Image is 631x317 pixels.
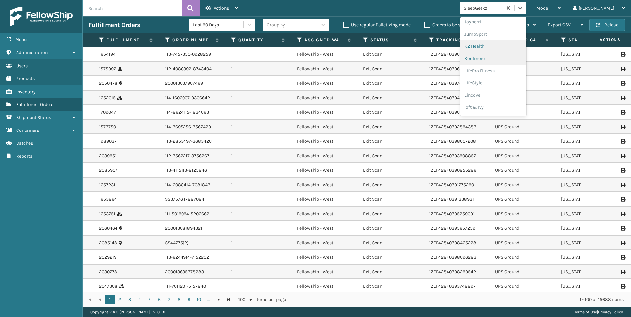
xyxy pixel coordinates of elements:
td: Fellowship - West [291,76,357,91]
div: K2 Health [460,40,526,52]
span: Fulfillment Orders [16,102,53,107]
i: Print Label [621,154,625,158]
a: 5 [145,295,154,304]
i: Print Label [621,52,625,57]
td: [US_STATE] [555,62,621,76]
td: 114-3695256-3567429 [159,120,225,134]
a: 2085148 [99,240,117,246]
td: Exit Scan [357,105,423,120]
td: 1 [225,192,291,207]
div: [PERSON_NAME] [460,113,526,126]
span: Actions [579,34,625,45]
a: 1ZEF42840398696283 [429,254,476,260]
a: 1ZEF42840396696036 [429,51,476,57]
td: Exit Scan [357,178,423,192]
td: 113-6244914-7152202 [159,250,225,265]
label: Status [370,37,410,43]
a: 1ZEF42840396876976 [429,109,475,115]
td: UPS Ground [489,207,555,221]
a: 1ZEF42840394459466 [429,95,476,101]
td: Fellowship - West [291,192,357,207]
td: Exit Scan [357,134,423,149]
td: Fellowship - West [291,120,357,134]
a: 1ZEF42840391338931 [429,196,474,202]
td: 200013637967469 [159,76,225,91]
a: 1575997 [99,66,116,72]
td: [US_STATE] [555,207,621,221]
td: UPS Ground [489,178,555,192]
i: Print Label [621,168,625,173]
td: Exit Scan [357,163,423,178]
td: Exit Scan [357,91,423,105]
td: Exit Scan [357,149,423,163]
td: Fellowship - West [291,62,357,76]
i: Print Label [621,67,625,71]
i: Print Label [621,270,625,274]
a: Privacy Policy [598,310,623,314]
td: 114-6088414-7081843 [159,178,225,192]
td: [US_STATE] [555,279,621,294]
label: Order Number [172,37,212,43]
td: Fellowship - West [291,149,357,163]
i: Print Label [621,241,625,245]
td: Fellowship - West [291,134,357,149]
a: 1 [105,295,115,304]
td: 1 [225,76,291,91]
td: Exit Scan [357,207,423,221]
a: 2039951 [99,153,116,159]
td: 1 [225,221,291,236]
td: [US_STATE] [555,250,621,265]
td: [US_STATE] [555,149,621,163]
div: JumpSport [460,28,526,40]
label: Use regular Palletizing mode [343,22,411,28]
td: 114-8624115-1834663 [159,105,225,120]
a: 1654194 [99,51,116,58]
td: 1 [225,279,291,294]
h3: Fulfillment Orders [88,21,140,29]
td: 1 [225,134,291,149]
a: 1ZEF42840398465228 [429,240,476,245]
span: Mode [536,5,548,11]
a: 2 [115,295,125,304]
a: 2060464 [99,225,117,232]
a: 4 [135,295,145,304]
td: UPS Ground [489,163,555,178]
span: Products [16,76,35,81]
a: 1ZEF42840397608834 [429,80,476,86]
a: 1ZEF42840393748897 [429,283,476,289]
label: Assigned Warehouse [304,37,344,43]
td: 113-4115113-8125846 [159,163,225,178]
div: Joyberri [460,16,526,28]
a: Go to the next page [214,295,224,304]
td: Fellowship - West [291,207,357,221]
i: Print Label [621,226,625,231]
td: 1 [225,163,291,178]
a: 9 [184,295,194,304]
td: Fellowship - West [291,163,357,178]
td: Exit Scan [357,192,423,207]
i: Print Label [621,110,625,115]
a: 1709047 [99,109,116,116]
td: [US_STATE] [555,120,621,134]
td: 1 [225,178,291,192]
span: Menu [15,37,27,42]
td: 114-1606007-9306642 [159,91,225,105]
td: 1 [225,236,291,250]
a: 1ZEF42840398299542 [429,269,476,274]
td: [US_STATE] [555,178,621,192]
span: items per page [238,295,286,304]
td: Exit Scan [357,47,423,62]
td: Fellowship - West [291,265,357,279]
a: 1989037 [99,138,116,145]
span: Shipment Status [16,115,51,120]
td: Exit Scan [357,279,423,294]
i: Print Label [621,197,625,202]
td: 1 [225,120,291,134]
a: 1ZEF42840393908857 [429,153,476,158]
div: Lincove [460,89,526,101]
a: 2085907 [99,167,117,174]
a: 2047368 [99,283,117,290]
a: 1573750 [99,124,116,130]
td: UPS Ground [489,265,555,279]
label: Tracking Number [436,37,476,43]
